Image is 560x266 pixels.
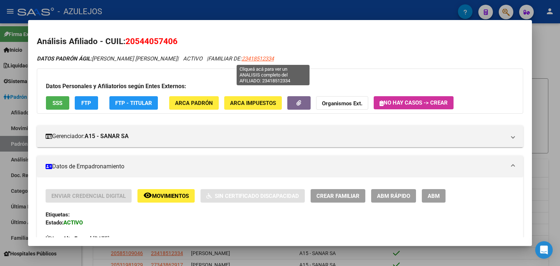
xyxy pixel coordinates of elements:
[374,96,454,109] button: No hay casos -> Crear
[37,156,523,177] mat-expansion-panel-header: Datos de Empadronamiento
[46,211,70,218] strong: Etiquetas:
[230,100,276,106] span: ARCA Impuestos
[242,55,274,62] span: 23418512334
[169,96,219,110] button: ARCA Padrón
[85,132,129,141] strong: A15 - SANAR SA
[46,162,506,171] mat-panel-title: Datos de Empadronamiento
[208,55,274,62] span: FAMILIAR DE:
[115,100,152,106] span: FTP - Titular
[46,235,93,242] strong: Última Alta Formal:
[224,96,282,110] button: ARCA Impuestos
[46,189,132,203] button: Enviar Credencial Digital
[52,100,62,106] span: SSS
[63,219,83,226] strong: ACTIVO
[311,189,365,203] button: Crear Familiar
[428,193,440,199] span: ABM
[137,189,195,203] button: Movimientos
[535,241,553,259] div: Open Intercom Messenger
[37,55,177,62] span: [PERSON_NAME] [PERSON_NAME]
[109,96,158,110] button: FTP - Titular
[37,35,523,48] h2: Análisis Afiliado - CUIL:
[371,189,416,203] button: ABM Rápido
[201,189,305,203] button: Sin Certificado Discapacidad
[316,96,368,110] button: Organismos Ext.
[46,132,506,141] mat-panel-title: Gerenciador:
[215,193,299,199] span: Sin Certificado Discapacidad
[46,82,514,91] h3: Datos Personales y Afiliatorios según Entes Externos:
[81,100,91,106] span: FTP
[37,55,92,62] strong: DATOS PADRÓN ÁGIL:
[152,193,189,199] span: Movimientos
[37,55,274,62] i: | ACTIVO |
[175,100,213,106] span: ARCA Padrón
[380,99,448,106] span: No hay casos -> Crear
[322,100,362,107] strong: Organismos Ext.
[125,36,178,46] span: 20544057406
[46,235,109,242] span: [DATE]
[377,193,410,199] span: ABM Rápido
[143,191,152,200] mat-icon: remove_red_eye
[75,96,98,110] button: FTP
[422,189,446,203] button: ABM
[46,219,63,226] strong: Estado:
[37,125,523,147] mat-expansion-panel-header: Gerenciador:A15 - SANAR SA
[51,193,126,199] span: Enviar Credencial Digital
[316,193,359,199] span: Crear Familiar
[46,96,69,110] button: SSS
